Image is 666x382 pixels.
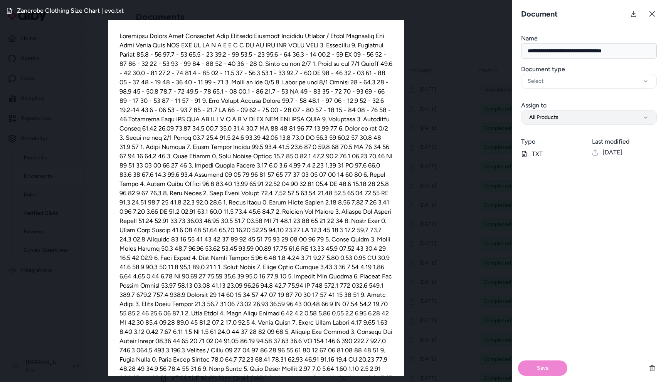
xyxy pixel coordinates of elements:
[521,102,547,109] label: Assign to
[529,114,558,121] span: All Products
[603,148,622,157] span: [DATE]
[521,137,586,146] h3: Type
[592,137,657,146] h3: Last modified
[518,8,561,19] h3: Document
[521,34,657,43] h3: Name
[528,77,543,85] span: Select
[521,149,586,159] p: TXT
[521,74,657,89] button: Select
[521,65,657,74] h3: Document type
[17,6,124,15] h3: Zanerobe Clothing Size Chart | evo.txt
